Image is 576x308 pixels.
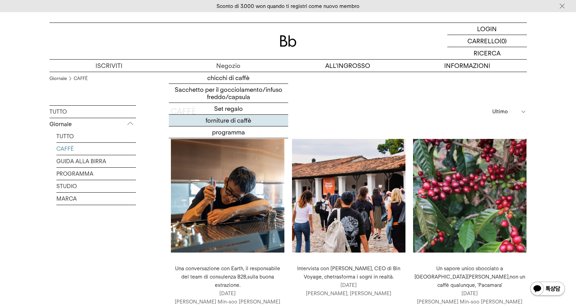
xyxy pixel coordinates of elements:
[325,62,370,69] font: ALL'INGROSSO
[74,75,88,82] a: CAFFÈ
[417,299,522,305] font: [PERSON_NAME] Min-soo [PERSON_NAME]
[340,282,357,288] font: [DATE]
[413,139,527,253] img: Un sapore unico sbocciato a El Salvador, non un caffè qualunque, 'Pacamara'
[49,106,136,118] a: TUTTO
[56,133,74,140] font: TUTTO
[205,117,251,124] font: forniture di caffè
[49,75,67,82] a: Giornale
[95,62,122,69] font: ISCRIVITI
[306,290,391,297] font: [PERSON_NAME], [PERSON_NAME]
[444,62,490,69] font: INFORMAZIONI
[56,180,136,192] a: STUDIO
[169,84,288,103] a: Sacchetto per il gocciolamento/infuso freddo/capsula
[474,50,501,57] font: RICERCA
[219,290,236,297] font: [DATE]
[530,281,566,298] img: Pulsante chat 1:1 del canale KakaoTalk
[280,35,296,47] img: logo
[56,170,93,177] font: PROGRAMMA
[49,121,72,127] font: Giornale
[447,35,527,47] a: CARRELLO (0)
[292,256,405,298] a: Intervista con [PERSON_NAME], CEO di Bin Voyage, chetrasforma i sogni in realtà. [DATE][PERSON_NA...
[56,146,74,152] font: CAFFÈ
[447,23,527,35] a: LOGIN
[56,158,106,165] font: GUIDA ALLA BIRRA
[492,108,508,115] font: Ultimo
[169,72,288,84] a: chicchi di caffè
[56,195,77,202] font: MARCA
[437,274,525,288] font: non un caffè qualunque, 'Pacamara'
[292,139,405,253] img: Intervista con Tak Seung-hee, CEO di Ilbin Voyage, che trasforma i sogni in realtà.
[56,183,77,190] font: STUDIO
[413,256,527,306] a: Un sapore unico sbocciato a [GEOGRAPHIC_DATA][PERSON_NAME],non un caffè qualunque, 'Pacamara' [DA...
[56,155,136,167] a: GUIDA ALLA BIRRA
[477,25,497,33] font: LOGIN
[500,37,507,45] font: (0)
[56,143,136,155] a: CAFFÈ
[169,60,288,72] a: Negozio
[467,37,500,45] font: CARRELLO
[175,86,282,100] font: Sacchetto per il gocciolamento/infuso freddo/capsula
[175,265,280,280] font: Una conversazione con Earth, il responsabile del team di consulenza B2B,
[49,60,169,72] a: ISCRIVITI
[414,265,510,280] font: Un sapore unico sbocciato a [GEOGRAPHIC_DATA][PERSON_NAME],
[297,265,400,280] font: Intervista con [PERSON_NAME], CEO di Bin Voyage, che
[56,193,136,205] a: MARCA
[215,274,274,288] font: sulla buona estrazione.
[56,130,136,142] a: TUTTO
[216,62,240,69] font: Negozio
[56,168,136,180] a: PROGRAMMA
[49,108,67,115] font: TUTTO
[49,76,67,81] font: Giornale
[217,3,359,9] a: Sconto di 3.000 won quando ti registri come nuovo membro
[214,105,243,112] font: Set regalo
[461,290,478,297] font: [DATE]
[175,299,280,305] font: [PERSON_NAME] Min-soo [PERSON_NAME]
[171,139,284,253] img: Una conversazione con Earth, il responsabile del team di consulenza B2B, sulla buona estrazione.
[171,256,284,306] a: Una conversazione con Earth, il responsabile del team di consulenza B2B,sulla buona estrazione. [...
[169,115,288,126] a: forniture di caffè
[333,274,394,280] font: trasforma i sogni in realtà.
[207,74,249,81] font: chicchi di caffè
[74,76,88,81] font: CAFFÈ
[169,126,288,138] a: programma
[169,103,288,115] a: Set regalo
[212,129,245,136] font: programma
